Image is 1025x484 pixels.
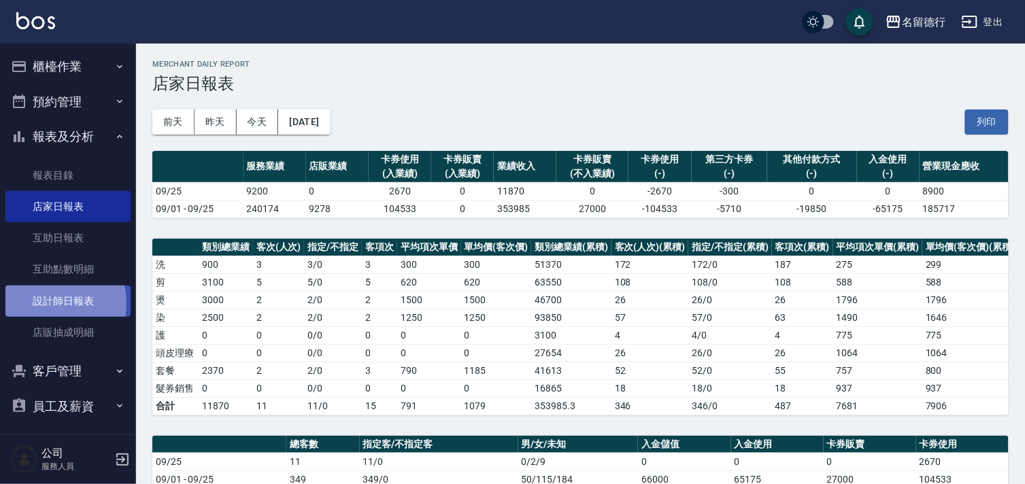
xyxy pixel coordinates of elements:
[11,446,38,473] img: Person
[253,239,305,256] th: 客次(人次)
[902,14,945,31] div: 名留德行
[152,309,199,326] td: 染
[611,326,689,344] td: 4
[286,453,359,470] td: 11
[857,182,920,200] td: 0
[304,379,362,397] td: 0 / 0
[152,326,199,344] td: 護
[560,152,625,167] div: 卡券販賣
[278,109,330,135] button: [DATE]
[152,362,199,379] td: 套餐
[5,423,131,459] button: 商品管理
[199,362,253,379] td: 2370
[611,256,689,273] td: 172
[772,326,833,344] td: 4
[771,152,853,167] div: 其他付款方式
[152,379,199,397] td: 髮券銷售
[306,200,369,218] td: 9278
[531,397,611,415] td: 353985.3
[199,309,253,326] td: 2500
[397,344,461,362] td: 0
[397,362,461,379] td: 790
[638,436,730,453] th: 入金儲值
[611,273,689,291] td: 108
[922,344,1018,362] td: 1064
[772,309,833,326] td: 63
[397,309,461,326] td: 1250
[772,239,833,256] th: 客項次(累積)
[922,291,1018,309] td: 1796
[397,326,461,344] td: 0
[199,344,253,362] td: 0
[688,291,772,309] td: 26 / 0
[304,362,362,379] td: 2 / 0
[435,167,490,181] div: (入業績)
[5,254,131,285] a: 互助點數明細
[5,160,131,191] a: 報表目錄
[362,344,397,362] td: 0
[253,326,305,344] td: 0
[611,362,689,379] td: 52
[243,151,306,183] th: 服務業績
[152,273,199,291] td: 剪
[152,256,199,273] td: 洗
[199,379,253,397] td: 0
[880,8,951,36] button: 名留德行
[824,453,916,470] td: 0
[461,256,532,273] td: 300
[253,362,305,379] td: 2
[397,397,461,415] td: 791
[692,200,768,218] td: -5710
[556,182,628,200] td: 0
[833,309,923,326] td: 1490
[611,397,689,415] td: 346
[397,273,461,291] td: 620
[731,436,824,453] th: 入金使用
[362,326,397,344] td: 0
[772,256,833,273] td: 187
[243,182,306,200] td: 9200
[199,273,253,291] td: 3100
[916,453,1009,470] td: 2670
[632,152,688,167] div: 卡券使用
[531,379,611,397] td: 16865
[611,309,689,326] td: 57
[920,200,1009,218] td: 185717
[772,397,833,415] td: 487
[922,256,1018,273] td: 299
[304,309,362,326] td: 2 / 0
[860,167,916,181] div: (-)
[5,191,131,222] a: 店家日報表
[461,397,532,415] td: 1079
[362,379,397,397] td: 0
[688,397,772,415] td: 346/0
[397,256,461,273] td: 300
[611,239,689,256] th: 客次(人次)(累積)
[772,379,833,397] td: 18
[688,326,772,344] td: 4 / 0
[531,291,611,309] td: 46700
[695,152,764,167] div: 第三方卡券
[362,256,397,273] td: 3
[688,344,772,362] td: 26 / 0
[253,344,305,362] td: 0
[304,397,362,415] td: 11/0
[152,109,195,135] button: 前天
[253,397,305,415] td: 11
[304,291,362,309] td: 2 / 0
[461,239,532,256] th: 單均價(客次價)
[857,200,920,218] td: -65175
[833,344,923,362] td: 1064
[692,182,768,200] td: -300
[772,344,833,362] td: 26
[833,291,923,309] td: 1796
[5,222,131,254] a: 互助日報表
[431,182,494,200] td: 0
[688,256,772,273] td: 172 / 0
[833,239,923,256] th: 平均項次單價(累積)
[860,152,916,167] div: 入金使用
[286,436,359,453] th: 總客數
[611,291,689,309] td: 26
[531,273,611,291] td: 63550
[494,200,556,218] td: 353985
